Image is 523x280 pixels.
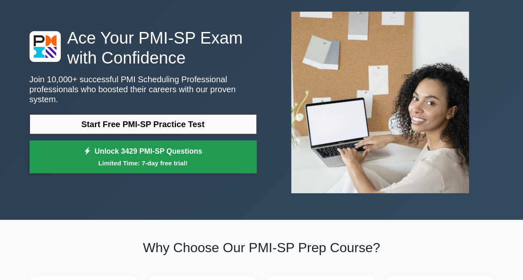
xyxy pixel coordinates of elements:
h2: Why Choose Our PMI-SP Prep Course? [30,240,494,255]
a: Unlock 3429 PMI-SP QuestionsLimited Time: 7-day free trial! [30,140,257,174]
p: Join 10,000+ successful PMI Scheduling Professional professionals who boosted their careers with ... [30,74,257,104]
a: Start Free PMI-SP Practice Test [30,114,257,134]
small: Limited Time: 7-day free trial! [40,158,246,168]
h1: Ace Your PMI-SP Exam with Confidence [30,28,257,68]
